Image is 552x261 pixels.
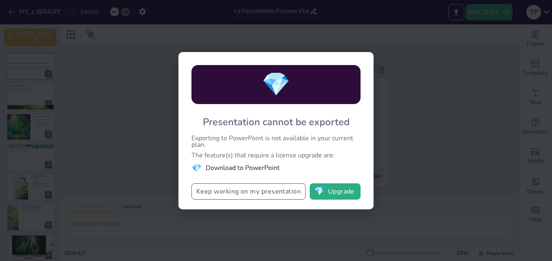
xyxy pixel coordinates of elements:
li: Download to PowerPoint [191,163,361,174]
span: diamond [191,163,202,174]
button: diamondUpgrade [310,183,361,200]
span: diamond [314,187,324,196]
div: Presentation cannot be exported [203,115,350,128]
div: Exporting to PowerPoint is not available in your current plan. [191,135,361,148]
div: The feature(s) that require a license upgrade are: [191,152,361,159]
span: diamond [262,69,290,100]
button: Keep working on my presentation [191,183,306,200]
